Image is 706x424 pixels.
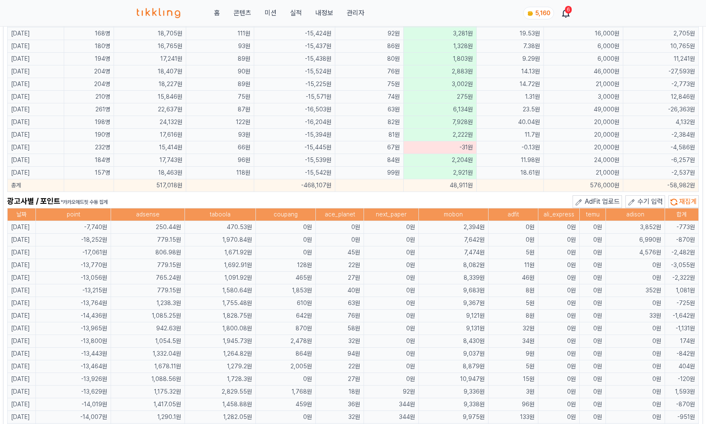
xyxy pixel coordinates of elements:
[488,221,538,234] td: 0원
[254,129,335,141] td: -15,394원
[254,78,335,91] td: -15,225원
[64,40,114,53] td: 180명
[419,335,488,348] td: 8,430원
[64,141,114,154] td: 232명
[8,348,36,360] td: [DATE]
[606,297,665,310] td: 0원
[335,129,404,141] td: 81원
[60,199,108,205] span: *카카오애드핏 수동 집계
[364,234,419,246] td: 0원
[185,259,256,272] td: 1,692.91원
[538,322,579,335] td: 0원
[419,272,488,284] td: 8,339원
[315,259,364,272] td: 22원
[8,208,36,221] th: 날짜
[419,234,488,246] td: 7,642원
[488,259,538,272] td: 11원
[544,154,623,167] td: 24,000원
[476,27,544,40] td: 19.53원
[186,40,254,53] td: 93원
[64,65,114,78] td: 204명
[364,348,419,360] td: 0원
[488,234,538,246] td: 0원
[544,179,623,192] td: 576,000원
[562,8,569,18] a: 6
[364,246,419,259] td: 0원
[347,8,364,18] a: 관리자
[404,167,477,179] td: 2,921원
[335,53,404,65] td: 80원
[114,167,186,179] td: 18,463원
[315,335,364,348] td: 32원
[8,234,36,246] td: [DATE]
[8,284,36,297] td: [DATE]
[623,78,698,91] td: -2,773원
[625,195,665,208] button: 수기 입력
[476,129,544,141] td: 11.7원
[488,297,538,310] td: 5원
[315,8,333,18] a: 내정보
[579,322,606,335] td: 0원
[256,348,316,360] td: 864원
[544,116,623,129] td: 20,000원
[114,103,186,116] td: 22,637원
[186,116,254,129] td: 122원
[265,8,277,18] button: 미션
[419,221,488,234] td: 2,394원
[186,78,254,91] td: 89원
[364,259,419,272] td: 0원
[606,322,665,335] td: 0원
[476,154,544,167] td: 11.98원
[256,310,316,322] td: 642원
[404,27,477,40] td: 3,281원
[404,40,477,53] td: 1,328원
[64,103,114,116] td: 261명
[544,27,623,40] td: 16,000원
[579,335,606,348] td: 0원
[538,297,579,310] td: 0원
[64,167,114,179] td: 157명
[335,65,404,78] td: 76원
[36,322,111,335] td: -13,965원
[36,259,111,272] td: -13,770원
[256,208,316,221] th: coupang
[638,197,663,205] span: 수기 입력
[364,310,419,322] td: 0원
[579,246,606,259] td: 0원
[315,221,364,234] td: 0원
[404,154,477,167] td: 2,204원
[579,272,606,284] td: 0원
[114,141,186,154] td: 15,414원
[419,297,488,310] td: 9,367원
[111,310,185,322] td: 1,085.25원
[8,103,64,116] td: [DATE]
[315,322,364,335] td: 58원
[8,116,64,129] td: [DATE]
[186,129,254,141] td: 93원
[579,297,606,310] td: 0원
[565,6,572,14] div: 6
[665,284,698,297] td: 1,081원
[335,103,404,116] td: 63원
[256,221,316,234] td: 0원
[488,272,538,284] td: 46원
[256,322,316,335] td: 870원
[544,129,623,141] td: 20,000원
[64,53,114,65] td: 194명
[256,335,316,348] td: 2,478원
[111,221,185,234] td: 250.44원
[476,116,544,129] td: 40.04원
[185,246,256,259] td: 1,671.92원
[8,179,64,192] td: 총계
[364,272,419,284] td: 0원
[335,167,404,179] td: 99원
[476,91,544,103] td: 1.31원
[665,335,698,348] td: 174원
[544,167,623,179] td: 21,000원
[335,27,404,40] td: 92원
[404,141,477,154] td: -31원
[36,284,111,297] td: -13,215원
[538,335,579,348] td: 0원
[114,116,186,129] td: 24,132원
[404,116,477,129] td: 7,928원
